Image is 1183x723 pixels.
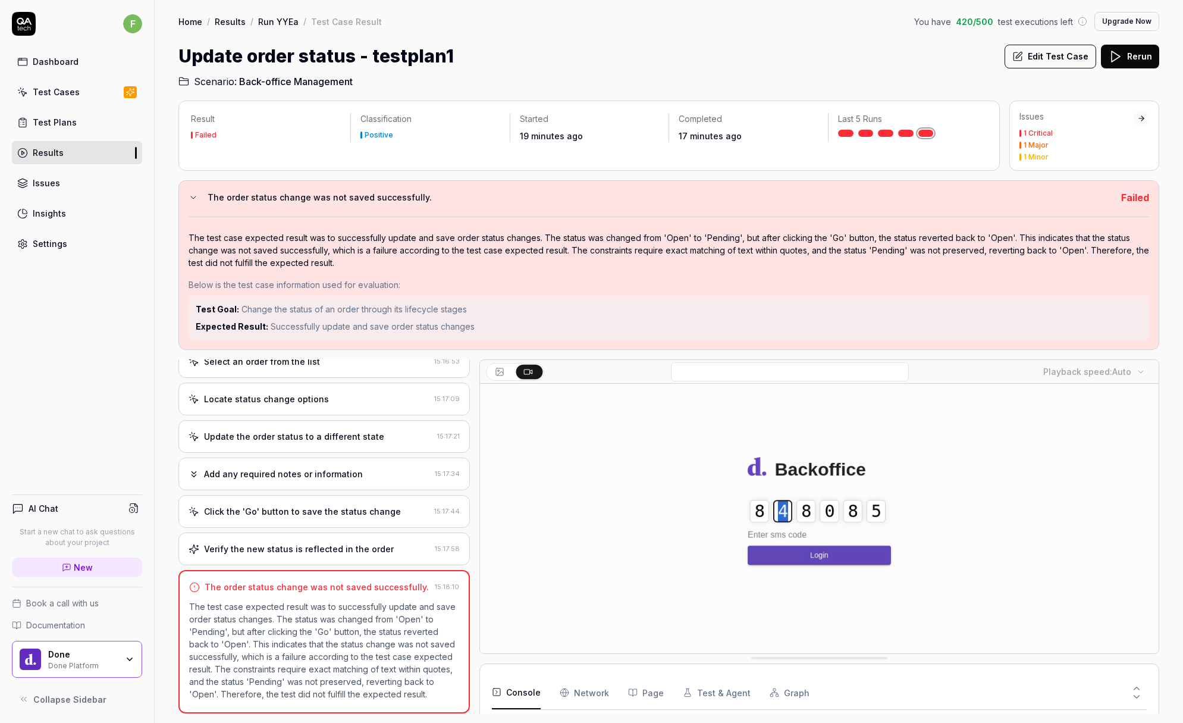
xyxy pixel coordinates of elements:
button: Graph [770,676,809,709]
button: Page [628,676,664,709]
a: Settings [12,232,142,255]
time: 15:18:10 [435,583,459,591]
div: 1 Critical [1024,130,1053,137]
div: Update the order status to a different state [204,430,384,443]
div: Failed [195,132,216,139]
div: Below is the test case information used for evaluation: [189,278,1149,291]
h1: Update order status - testplan1 [178,43,454,70]
span: Scenario: [192,74,237,89]
div: Add any required notes or information [204,468,363,480]
p: Classification [360,113,500,125]
div: Done [48,649,117,660]
p: Last 5 Runs [838,113,978,125]
button: Upgrade Now [1094,12,1159,31]
span: Change the status of an order through its lifecycle stages [241,304,467,314]
div: Issues [33,177,60,189]
div: Positive [365,132,393,139]
p: Start a new chat to ask questions about your project [12,527,142,548]
a: Book a call with us [12,597,142,609]
span: Back-office Management [239,74,353,89]
div: Select an order from the list [204,355,320,368]
time: 19 minutes ago [520,131,583,141]
img: Done Logo [20,649,41,670]
a: Issues [12,171,142,195]
span: Successfully update and save order status changes [271,321,475,331]
span: Book a call with us [26,597,99,609]
time: 15:17:34 [435,470,460,478]
a: Insights [12,202,142,225]
span: You have [914,15,951,28]
time: 15:17:09 [434,395,460,403]
div: / [207,15,210,27]
a: Test Cases [12,80,142,104]
div: / [303,15,306,27]
button: Done LogoDoneDone Platform [12,641,142,678]
div: Dashboard [33,55,79,68]
a: Dashboard [12,50,142,73]
div: Locate status change options [204,393,329,405]
time: 15:17:44 [434,507,460,515]
div: Issues [1019,111,1134,123]
span: Collapse Sidebar [33,693,106,706]
div: Done Platform [48,660,117,669]
button: Network [560,676,609,709]
div: Insights [33,207,66,220]
div: / [250,15,253,27]
div: Playback speed: [1043,365,1131,378]
strong: Test Goal: [196,304,239,314]
a: New [12,558,142,577]
strong: Expected Result: [196,321,268,331]
span: New [74,561,93,574]
time: 15:17:58 [435,544,460,553]
a: Documentation [12,619,142,631]
div: 1 Major [1024,142,1049,149]
button: The order status change was not saved successfully. [189,190,1112,205]
div: The test case expected result was to successfully update and save order status changes. The statu... [189,231,1149,269]
time: 15:17:21 [437,432,460,440]
h3: The order status change was not saved successfully. [208,190,1112,205]
a: Run YYEa [258,15,299,27]
p: The test case expected result was to successfully update and save order status changes. The statu... [189,600,459,700]
div: Test Case Result [311,15,382,27]
button: Console [492,676,541,709]
div: Settings [33,237,67,250]
button: Edit Test Case [1005,45,1096,68]
span: test executions left [998,15,1073,28]
div: Click the 'Go' button to save the status change [204,505,401,518]
a: Results [12,141,142,164]
span: f [123,14,142,33]
a: Home [178,15,202,27]
time: 17 minutes ago [679,131,742,141]
span: Documentation [26,619,85,631]
div: Test Cases [33,86,80,98]
button: f [123,12,142,36]
p: Started [520,113,660,125]
p: Result [191,113,341,125]
button: Collapse Sidebar [12,687,142,711]
button: Rerun [1101,45,1159,68]
div: Test Plans [33,116,77,129]
a: Results [215,15,246,27]
div: Verify the new status is reflected in the order [204,543,394,555]
time: 15:16:53 [434,357,460,365]
button: Test & Agent [683,676,751,709]
p: Completed [679,113,818,125]
span: Failed [1121,192,1149,204]
h4: AI Chat [29,502,58,515]
div: The order status change was not saved successfully. [205,581,429,593]
div: Results [33,146,64,159]
span: 420 / 500 [956,15,993,28]
div: 1 Minor [1024,154,1049,161]
a: Test Plans [12,111,142,134]
a: Scenario:Back-office Management [178,74,353,89]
